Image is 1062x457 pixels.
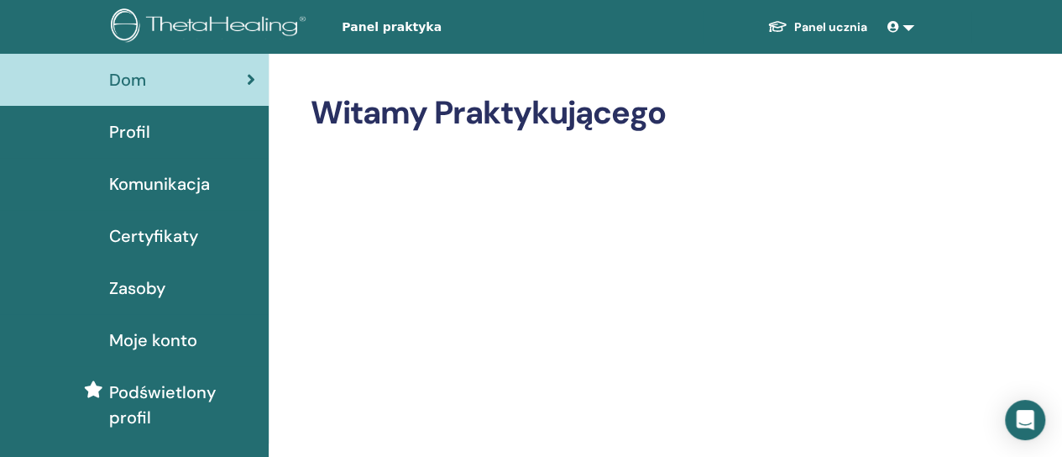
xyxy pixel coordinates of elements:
font: Profil [109,121,150,143]
font: Dom [109,69,146,91]
img: logo.png [111,8,311,46]
a: Panel ucznia [754,11,881,43]
font: Panel ucznia [794,19,867,34]
font: Komunikacja [109,173,210,195]
font: Podświetlony profil [109,381,216,428]
font: Witamy Praktykującego [311,92,666,134]
font: Zasoby [109,277,165,299]
div: Open Intercom Messenger [1005,400,1045,440]
img: graduation-cap-white.svg [767,19,787,34]
font: Panel praktyka [342,20,442,34]
font: Certyfikaty [109,225,198,247]
font: Moje konto [109,329,197,351]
